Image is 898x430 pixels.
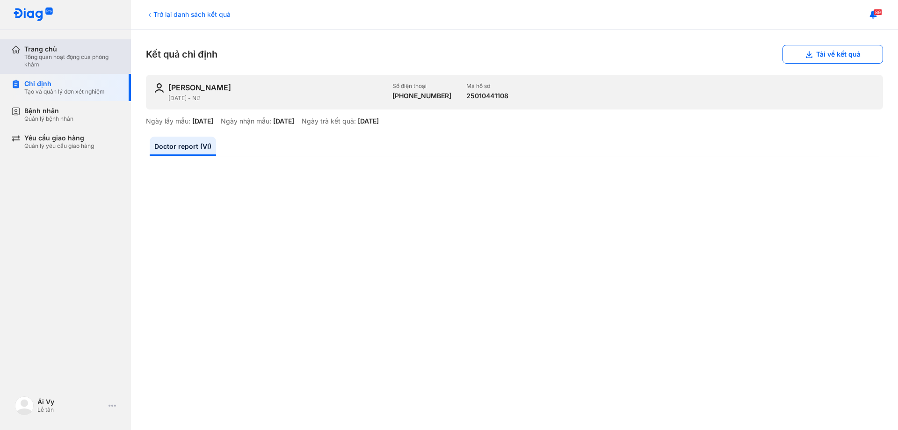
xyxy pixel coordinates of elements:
div: Lễ tân [37,406,105,414]
img: user-icon [153,82,165,94]
div: [DATE] - Nữ [168,95,385,102]
div: Trở lại danh sách kết quả [146,9,231,19]
div: Ái Vy [37,398,105,406]
div: Tổng quan hoạt động của phòng khám [24,53,120,68]
div: [PERSON_NAME] [168,82,231,93]
div: [DATE] [273,117,294,125]
a: Doctor report (VI) [150,137,216,156]
div: Quản lý yêu cầu giao hàng [24,142,94,150]
div: Kết quả chỉ định [146,45,883,64]
div: Ngày lấy mẫu: [146,117,190,125]
span: 89 [874,9,882,15]
div: 25010441108 [466,92,508,100]
div: Tạo và quản lý đơn xét nghiệm [24,88,105,95]
div: Chỉ định [24,80,105,88]
img: logo [13,7,53,22]
div: Trang chủ [24,45,120,53]
img: logo [15,396,34,415]
button: Tải về kết quả [782,45,883,64]
div: Ngày nhận mẫu: [221,117,271,125]
div: Bệnh nhân [24,107,73,115]
div: [PHONE_NUMBER] [392,92,451,100]
div: Quản lý bệnh nhân [24,115,73,123]
div: Mã hồ sơ [466,82,508,90]
div: Yêu cầu giao hàng [24,134,94,142]
div: Số điện thoại [392,82,451,90]
div: [DATE] [192,117,213,125]
div: [DATE] [358,117,379,125]
div: Ngày trả kết quả: [302,117,356,125]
